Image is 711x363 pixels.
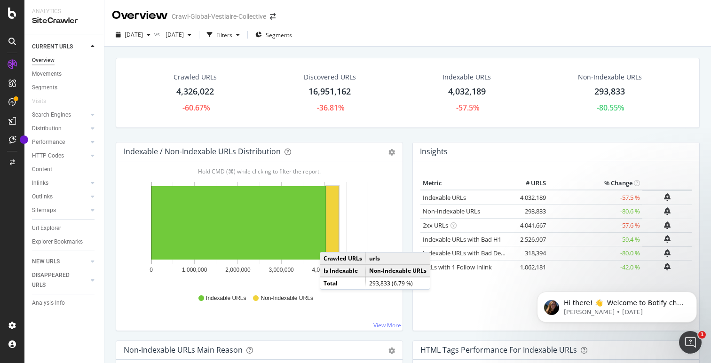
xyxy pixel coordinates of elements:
td: 318,394 [511,246,548,260]
div: -57.5% [456,103,480,113]
td: -80.0 % [548,246,642,260]
span: 1 [698,331,706,339]
td: urls [366,253,430,265]
div: bell-plus [664,263,671,270]
a: 2xx URLs [423,221,448,229]
div: -60.67% [182,103,210,113]
div: Discovered URLs [304,72,356,82]
th: Metric [420,176,511,190]
a: Explorer Bookmarks [32,237,97,247]
text: 2,000,000 [225,267,251,273]
div: Tooltip anchor [20,135,28,144]
td: 4,032,189 [511,190,548,205]
a: Performance [32,137,88,147]
div: SiteCrawler [32,16,96,26]
td: Non-Indexable URLs [366,264,430,277]
button: [DATE] [162,27,195,42]
div: 4,032,189 [448,86,486,98]
div: HTML Tags Performance for Indexable URLs [420,345,577,355]
p: Message from Laura, sent 4w ago [41,36,162,45]
div: 16,951,162 [308,86,351,98]
div: 4,326,022 [176,86,214,98]
a: HTTP Codes [32,151,88,161]
div: Crawl-Global-Vestiaire-Collective [172,12,266,21]
a: DISAPPEARED URLS [32,270,88,290]
div: Content [32,165,52,174]
td: Is Indexable [320,264,366,277]
div: Outlinks [32,192,53,202]
div: gear [388,347,395,354]
div: bell-plus [664,235,671,243]
button: Segments [252,27,296,42]
div: bell-plus [664,193,671,201]
div: Analytics [32,8,96,16]
a: CURRENT URLS [32,42,88,52]
a: Indexable URLs with Bad Description [423,249,525,257]
div: Non-Indexable URLs Main Reason [124,345,243,355]
text: 1,000,000 [182,267,207,273]
div: Crawled URLs [174,72,217,82]
div: gear [388,149,395,156]
th: % Change [548,176,642,190]
a: Distribution [32,124,88,134]
td: -57.5 % [548,190,642,205]
div: Explorer Bookmarks [32,237,83,247]
div: Overview [112,8,168,24]
svg: A chart. [124,176,395,285]
td: 2,526,907 [511,232,548,246]
div: NEW URLS [32,257,60,267]
td: 293,833 [511,205,548,219]
td: 1,062,181 [511,260,548,274]
div: HTTP Codes [32,151,64,161]
div: Inlinks [32,178,48,188]
div: arrow-right-arrow-left [270,13,276,20]
a: Overview [32,55,97,65]
div: Indexable URLs [442,72,491,82]
div: -80.55% [597,103,624,113]
div: -36.81% [317,103,345,113]
a: Outlinks [32,192,88,202]
td: 4,041,667 [511,219,548,233]
div: Visits [32,96,46,106]
div: Segments [32,83,57,93]
a: Search Engines [32,110,88,120]
div: bell-plus [664,207,671,215]
div: Distribution [32,124,62,134]
div: bell-plus [664,221,671,229]
div: Filters [216,31,232,39]
div: Sitemaps [32,205,56,215]
span: Indexable URLs [206,294,246,302]
a: View More [373,321,401,329]
text: 0 [150,267,153,273]
div: Search Engines [32,110,71,120]
span: vs [154,30,162,38]
a: Inlinks [32,178,88,188]
td: -42.0 % [548,260,642,274]
a: Content [32,165,97,174]
span: Hi there! 👋 Welcome to Botify chat support! Have a question? Reply to this message and our team w... [41,27,160,72]
div: Overview [32,55,55,65]
a: Visits [32,96,55,106]
a: Indexable URLs with Bad H1 [423,235,501,244]
text: 3,000,000 [269,267,294,273]
a: Analysis Info [32,298,97,308]
div: bell-plus [664,249,671,257]
span: 2025 Sep. 30th [125,31,143,39]
a: Movements [32,69,97,79]
iframe: Intercom notifications message [523,272,711,338]
td: Crawled URLs [320,253,366,265]
td: 293,833 (6.79 %) [366,277,430,289]
div: Analysis Info [32,298,65,308]
span: Non-Indexable URLs [261,294,313,302]
a: Indexable URLs [423,193,466,202]
div: CURRENT URLS [32,42,73,52]
td: -57.6 % [548,219,642,233]
iframe: Intercom live chat [679,331,702,354]
td: Total [320,277,366,289]
div: 293,833 [594,86,625,98]
div: Url Explorer [32,223,61,233]
div: Movements [32,69,62,79]
h4: Insights [420,145,448,158]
